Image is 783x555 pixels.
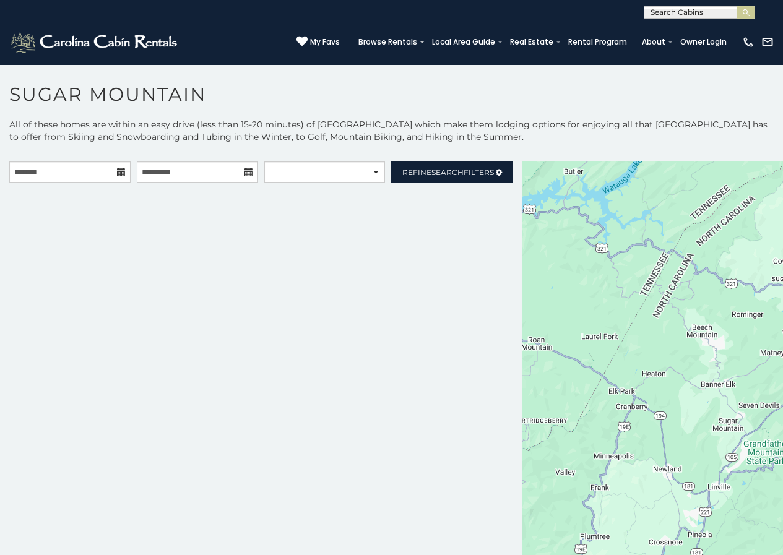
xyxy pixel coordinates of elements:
[352,33,423,51] a: Browse Rentals
[636,33,672,51] a: About
[426,33,501,51] a: Local Area Guide
[402,168,494,177] span: Refine Filters
[431,168,464,177] span: Search
[504,33,560,51] a: Real Estate
[674,33,733,51] a: Owner Login
[761,36,774,48] img: mail-regular-white.png
[562,33,633,51] a: Rental Program
[310,37,340,48] span: My Favs
[742,36,755,48] img: phone-regular-white.png
[391,161,513,183] a: RefineSearchFilters
[296,36,340,48] a: My Favs
[9,30,181,54] img: White-1-2.png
